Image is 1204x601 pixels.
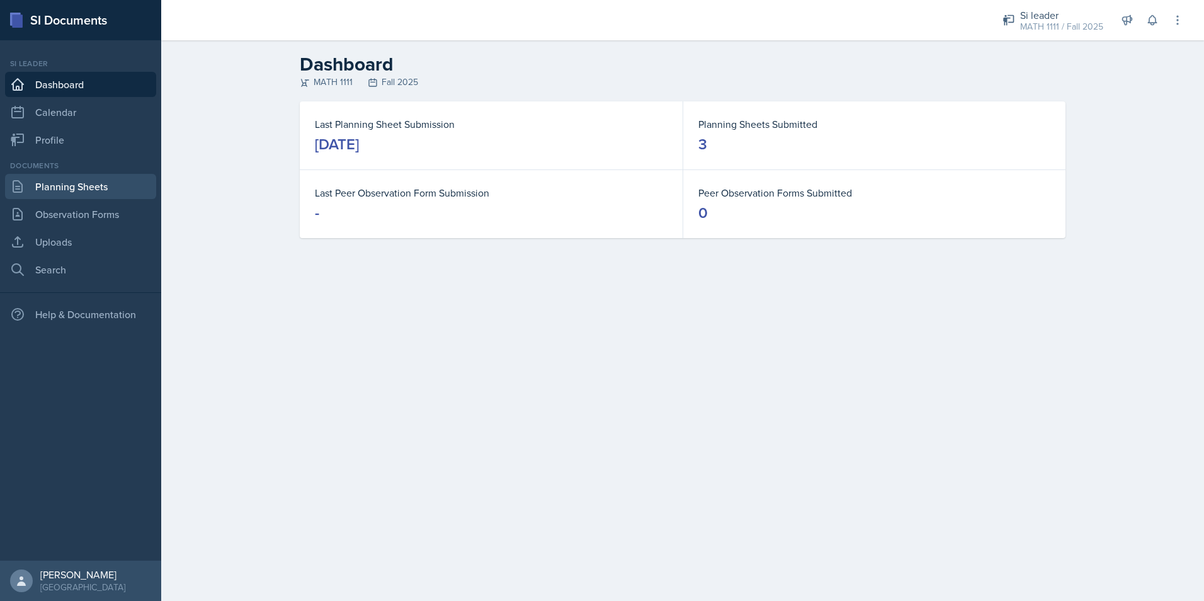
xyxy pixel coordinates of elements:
[5,100,156,125] a: Calendar
[5,229,156,255] a: Uploads
[300,76,1065,89] div: MATH 1111 Fall 2025
[5,257,156,282] a: Search
[5,174,156,199] a: Planning Sheets
[698,203,708,223] div: 0
[315,203,319,223] div: -
[5,58,156,69] div: Si leader
[40,568,125,581] div: [PERSON_NAME]
[1020,8,1103,23] div: Si leader
[315,134,359,154] div: [DATE]
[300,53,1065,76] h2: Dashboard
[698,117,1050,132] dt: Planning Sheets Submitted
[40,581,125,593] div: [GEOGRAPHIC_DATA]
[315,185,667,200] dt: Last Peer Observation Form Submission
[5,72,156,97] a: Dashboard
[698,134,707,154] div: 3
[5,202,156,227] a: Observation Forms
[1020,20,1103,33] div: MATH 1111 / Fall 2025
[315,117,667,132] dt: Last Planning Sheet Submission
[5,160,156,171] div: Documents
[698,185,1050,200] dt: Peer Observation Forms Submitted
[5,302,156,327] div: Help & Documentation
[5,127,156,152] a: Profile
